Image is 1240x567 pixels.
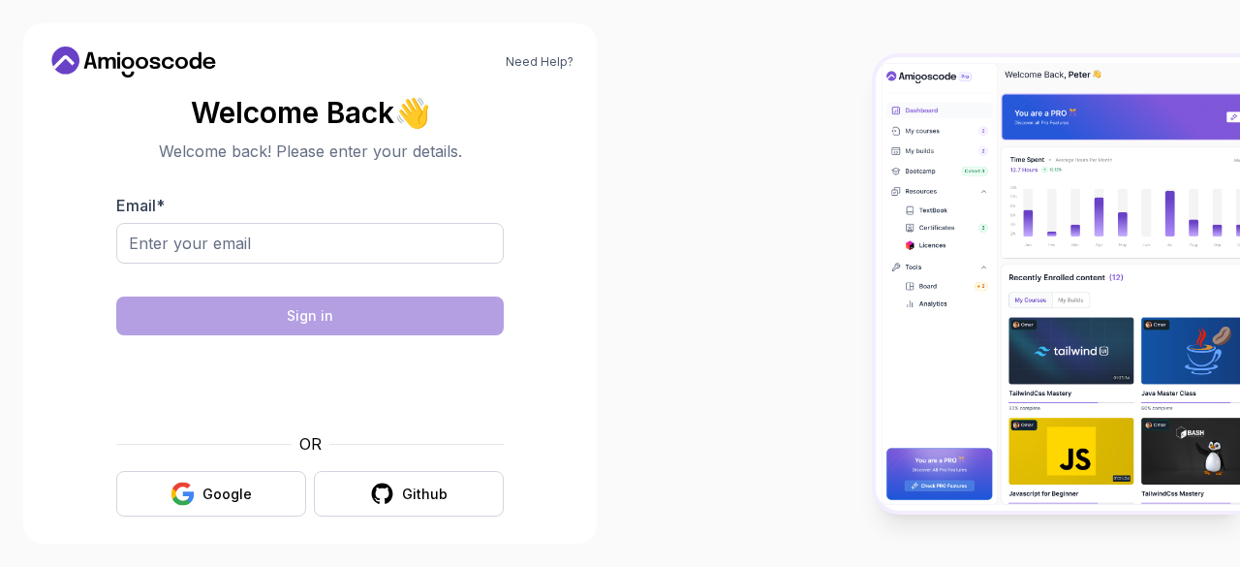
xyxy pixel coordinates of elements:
[506,54,573,70] a: Need Help?
[116,471,306,517] button: Google
[299,432,322,456] p: OR
[116,297,504,335] button: Sign in
[116,196,165,215] label: Email *
[164,347,456,421] iframe: Widget containing checkbox for hCaptcha security challenge
[876,57,1240,511] img: Amigoscode Dashboard
[390,90,436,134] span: 👋
[287,306,333,326] div: Sign in
[202,485,252,504] div: Google
[402,485,448,504] div: Github
[116,223,504,264] input: Enter your email
[46,47,221,78] a: Home link
[116,97,504,128] h2: Welcome Back
[116,140,504,163] p: Welcome back! Please enter your details.
[314,471,504,517] button: Github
